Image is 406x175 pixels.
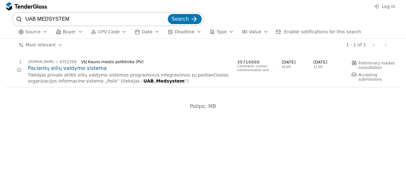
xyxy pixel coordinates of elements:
[372,3,397,10] button: Log in
[237,64,275,72] div: Command, control, communication and computer systems
[282,60,313,65] span: [DATE]
[313,60,345,65] span: [DATE]
[284,29,361,34] span: Enable notifications for this search
[358,73,382,82] span: Accepting submissions
[313,65,323,69] span: 12:00
[382,4,395,9] span: Log in
[6,60,22,64] div: 1
[165,28,204,36] button: Deadline
[154,78,156,84] span: „
[274,28,363,36] button: Enable notifications for this search
[172,16,189,22] span: Search
[28,72,230,84] span: Tiekėjas privalo atlikti eilių valdymo sistemos programinius integravimus su perkančiosios organi...
[168,14,202,24] button: Search
[249,29,261,34] span: Value
[28,60,55,64] div: [DOMAIN_NAME]
[143,78,154,84] span: UAB
[142,29,152,34] span: Date
[239,28,271,36] button: Value
[237,60,275,65] span: 35710000
[132,28,162,36] button: Date
[358,61,396,70] span: Preliminary market consultation
[217,29,227,34] span: Type
[185,78,189,84] span: “)
[282,65,313,69] span: 16:04
[346,42,366,48] div: 1 - 1 of 1
[88,28,129,36] button: CPV Code
[156,78,185,84] span: Medsystem
[98,29,120,34] span: CPV Code
[53,28,85,36] button: Buyer
[207,28,236,36] button: Type
[60,60,76,64] div: 4752359
[81,60,226,64] div: VšĮ Kauno miesto poliklinika (PV)
[28,65,231,72] a: Pacientų eilių valdymo sistema
[175,29,194,34] span: Deadline
[28,60,76,64] a: [DOMAIN_NAME]4752359
[190,103,216,109] span: Polipo, MB
[25,13,167,25] input: Search tenders...
[25,29,41,34] span: Source
[63,29,76,34] span: Buyer
[16,28,50,36] button: Source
